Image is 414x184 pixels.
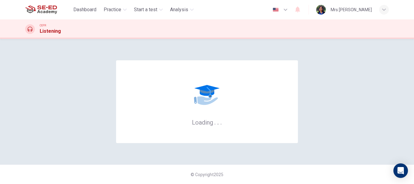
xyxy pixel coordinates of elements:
[73,6,96,13] span: Dashboard
[25,4,57,16] img: SE-ED Academy logo
[331,6,372,13] div: Mrs [PERSON_NAME]
[134,6,157,13] span: Start a test
[191,172,223,177] span: © Copyright 2025
[272,8,279,12] img: en
[220,117,222,127] h6: .
[192,118,222,126] h6: Loading
[393,163,408,178] div: Open Intercom Messenger
[316,5,326,15] img: Profile picture
[217,117,219,127] h6: .
[40,23,46,28] span: CEFR
[104,6,121,13] span: Practice
[168,4,196,15] button: Analysis
[170,6,188,13] span: Analysis
[101,4,129,15] button: Practice
[71,4,99,15] button: Dashboard
[25,4,71,16] a: SE-ED Academy logo
[214,117,216,127] h6: .
[40,28,61,35] h1: Listening
[132,4,165,15] button: Start a test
